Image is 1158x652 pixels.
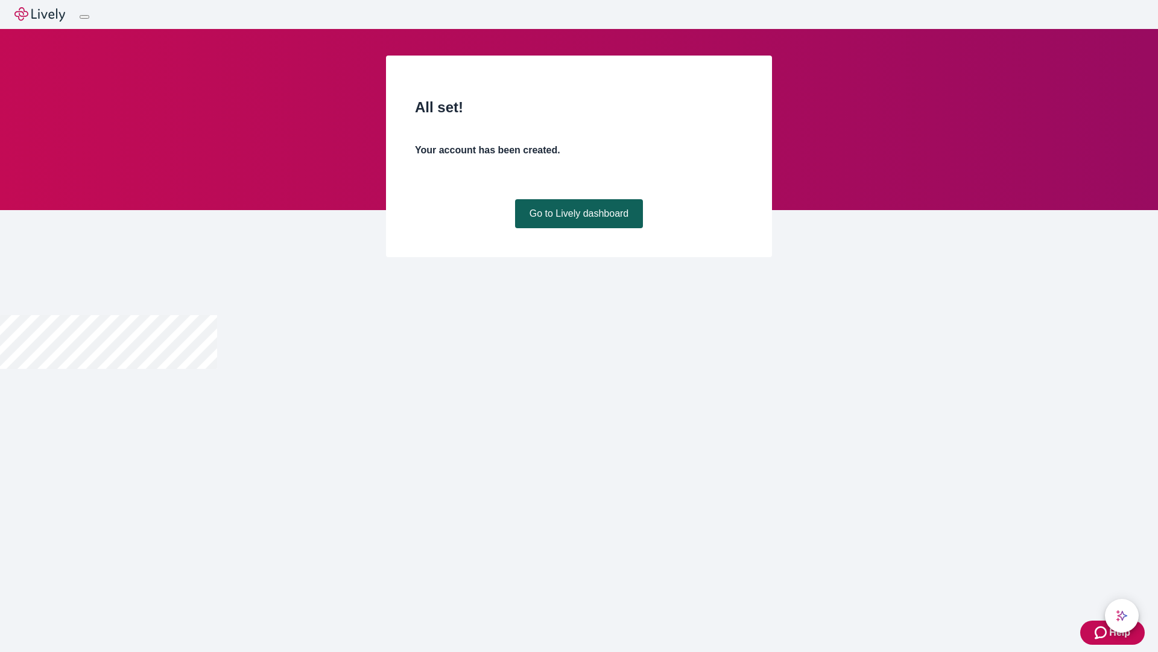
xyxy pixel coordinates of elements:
a: Go to Lively dashboard [515,199,644,228]
button: Zendesk support iconHelp [1080,621,1145,645]
svg: Zendesk support icon [1095,625,1109,640]
img: Lively [14,7,65,22]
svg: Lively AI Assistant [1116,610,1128,622]
span: Help [1109,625,1130,640]
button: chat [1105,599,1139,633]
h2: All set! [415,97,743,118]
h4: Your account has been created. [415,143,743,158]
button: Log out [80,15,89,19]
